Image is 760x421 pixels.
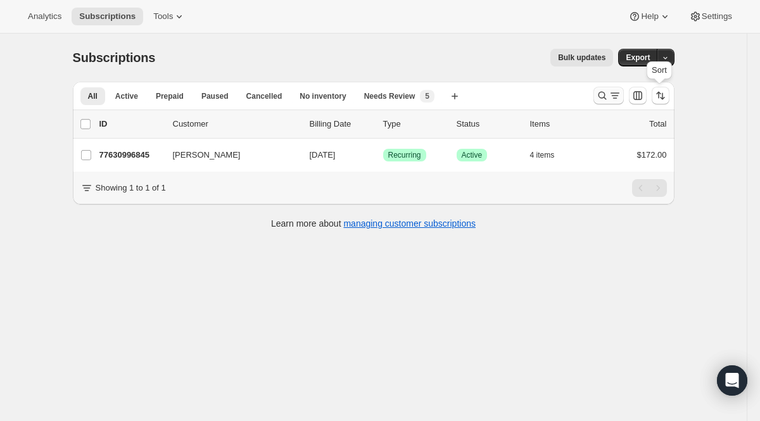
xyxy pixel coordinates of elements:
span: 4 items [530,150,555,160]
span: Paused [201,91,229,101]
span: Cancelled [246,91,282,101]
button: Customize table column order and visibility [629,87,647,104]
p: 77630996845 [99,149,163,161]
span: Needs Review [364,91,415,101]
button: Tools [146,8,193,25]
button: 4 items [530,146,569,164]
button: Bulk updates [550,49,613,66]
p: ID [99,118,163,130]
span: Analytics [28,11,61,22]
p: Status [457,118,520,130]
span: Settings [702,11,732,22]
p: Customer [173,118,300,130]
span: Tools [153,11,173,22]
button: Create new view [445,87,465,105]
span: Recurring [388,150,421,160]
button: Analytics [20,8,69,25]
span: Bulk updates [558,53,605,63]
div: 77630996845[PERSON_NAME][DATE]SuccessRecurringSuccessActive4 items$172.00 [99,146,667,164]
button: Subscriptions [72,8,143,25]
button: Sort the results [652,87,669,104]
button: Export [618,49,657,66]
div: Open Intercom Messenger [717,365,747,396]
button: Settings [681,8,740,25]
span: Prepaid [156,91,184,101]
div: Type [383,118,446,130]
div: Items [530,118,593,130]
span: Active [462,150,483,160]
p: Billing Date [310,118,373,130]
p: Total [649,118,666,130]
span: Help [641,11,658,22]
div: IDCustomerBilling DateTypeStatusItemsTotal [99,118,667,130]
span: No inventory [300,91,346,101]
span: Export [626,53,650,63]
span: [PERSON_NAME] [173,149,241,161]
span: [DATE] [310,150,336,160]
span: $172.00 [637,150,667,160]
span: All [88,91,98,101]
nav: Pagination [632,179,667,197]
span: Subscriptions [73,51,156,65]
span: Active [115,91,138,101]
button: Help [621,8,678,25]
a: managing customer subscriptions [343,218,476,229]
p: Showing 1 to 1 of 1 [96,182,166,194]
span: Subscriptions [79,11,136,22]
button: [PERSON_NAME] [165,145,292,165]
p: Learn more about [271,217,476,230]
span: 5 [425,91,429,101]
button: Search and filter results [593,87,624,104]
